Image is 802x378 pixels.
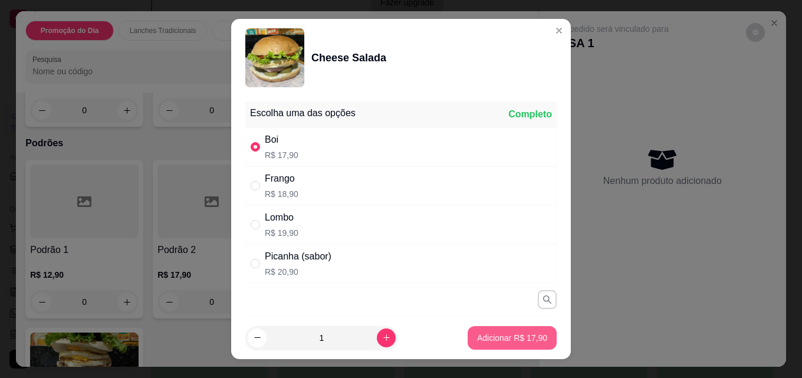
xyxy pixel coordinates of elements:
[377,328,396,347] button: increase-product-quantity
[265,188,298,200] p: R$ 18,90
[311,50,386,66] div: Cheese Salada
[250,106,356,120] div: Escolha uma das opções
[265,211,298,225] div: Lombo
[265,249,331,264] div: Picanha (sabor)
[550,21,568,40] button: Close
[265,227,298,239] p: R$ 19,90
[265,172,298,186] div: Frango
[468,326,557,350] button: Adicionar R$ 17,90
[265,149,298,161] p: R$ 17,90
[477,332,547,344] p: Adicionar R$ 17,90
[248,328,267,347] button: decrease-product-quantity
[508,107,552,121] div: Completo
[265,133,298,147] div: Boi
[265,266,331,278] p: R$ 20,90
[245,28,304,87] img: product-image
